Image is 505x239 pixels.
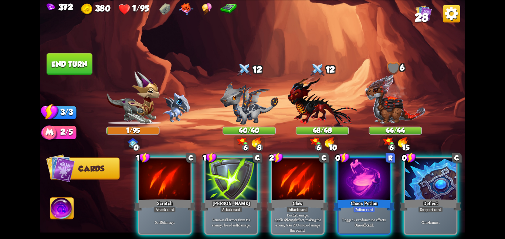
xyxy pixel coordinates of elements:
img: Gem.png [47,3,55,11]
div: 6 [388,144,396,151]
div: 6 [315,144,322,151]
div: 1 [136,152,150,163]
img: Options_Button.png [443,5,460,22]
div: Attack card [153,206,176,212]
b: 5 [161,220,163,225]
span: 380 [95,3,110,13]
b: 12 [293,212,296,217]
img: Furnace_Dragon.png [365,74,426,124]
div: Gems [47,2,73,12]
b: Wound [285,217,296,222]
img: ChevalierSigil.png [128,137,138,148]
div: Potion card [353,206,375,212]
div: 15 [402,144,409,151]
div: Deflect [400,198,461,212]
img: Stamina_Icon.png [41,103,59,120]
div: 10 [329,144,336,151]
div: 12 [223,61,276,79]
img: Regal Pillow - Heal an additional 15 HP when you rest at the campfire. [179,3,193,15]
img: Gold.png [81,3,93,15]
b: One-off card. [355,222,373,228]
div: C [186,153,196,163]
div: 1 [203,152,217,163]
div: 1/95 [107,127,159,134]
img: Ash_Dragon.png [220,82,278,124]
p: Gain armor. [406,220,455,225]
div: 0 [335,152,350,163]
span: Cards [78,164,104,173]
img: Cards_Icon.png [416,5,432,21]
img: Ability_Icon.png [50,198,74,222]
div: Health [118,3,149,16]
div: 0 [402,152,416,163]
div: View all the cards in your deck [416,5,432,23]
div: Attack card [287,206,309,212]
div: C [253,153,262,163]
img: Metal_Dragon_Baby.png [163,93,190,123]
div: 6 [369,61,422,75]
b: 4 [237,222,238,228]
div: Scratch [134,198,196,212]
p: Deal damage. Applies effect, making the enemy take 20% more damage this round. [273,212,322,232]
div: 44/44 [369,127,421,134]
div: C [452,153,462,163]
button: Cards [50,157,120,179]
img: Bonus_Damage_Icon.png [237,137,248,146]
div: 2/5 [50,126,77,140]
img: Ice Cream - Retain unused stamina between turns. [202,3,211,15]
div: Support card [418,206,443,212]
div: Attack card [220,206,243,212]
div: 2 [269,152,284,163]
div: 8 [256,144,263,151]
div: 6 [242,144,249,151]
div: Chaos Potion [333,198,395,212]
img: Cards_Icon.png [46,154,75,182]
img: Explosion_Icon.png [325,137,335,148]
img: Calculator - Shop inventory can be reset 3 times. [220,3,237,15]
img: Explosion_Icon.png [398,137,408,148]
img: Chevalier_Dragon.png [106,71,160,124]
img: Bonus_Damage_Icon.png [383,137,394,146]
img: Bonus_Damage_Icon.png [310,137,321,146]
p: Deal damage. [140,220,189,225]
span: 1/95 [132,3,149,13]
img: Mana_Points.png [41,125,57,142]
div: Gold [81,3,110,16]
div: 0 [133,144,140,151]
span: 28 [415,11,428,24]
div: Claw [267,198,329,212]
button: End turn [47,53,92,75]
img: Heart.png [118,3,130,15]
div: R [386,153,395,163]
div: 48/48 [296,127,348,134]
b: 4 [428,220,430,225]
div: C [319,153,329,163]
img: Cinder_Dragon.png [288,76,357,126]
img: Dragonstone - Raise your max HP by 1 after each combat. [159,3,170,15]
div: 40/40 [223,127,275,134]
p: Trigger 2 random rune effects. [340,217,389,222]
div: 12 [296,61,349,79]
div: 3/3 [50,106,77,120]
p: Remove all armor from the enemy, then deal damage. [207,217,255,227]
img: Explosion_Icon.png [252,137,262,148]
div: [PERSON_NAME] [200,198,262,212]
